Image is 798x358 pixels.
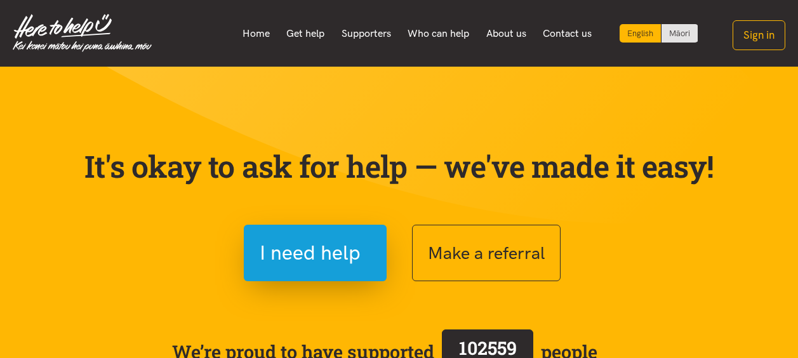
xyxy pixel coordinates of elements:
[278,20,333,47] a: Get help
[82,148,717,185] p: It's okay to ask for help — we've made it easy!
[620,24,662,43] div: Current language
[260,237,361,269] span: I need help
[662,24,698,43] a: Switch to Te Reo Māori
[234,20,278,47] a: Home
[399,20,478,47] a: Who can help
[733,20,785,50] button: Sign in
[244,225,387,281] button: I need help
[535,20,601,47] a: Contact us
[333,20,399,47] a: Supporters
[620,24,698,43] div: Language toggle
[13,14,152,52] img: Home
[412,225,561,281] button: Make a referral
[478,20,535,47] a: About us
